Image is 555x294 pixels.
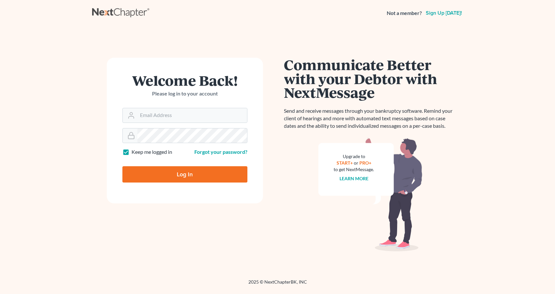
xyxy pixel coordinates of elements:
[359,160,371,166] a: PRO+
[318,138,423,252] img: nextmessage_bg-59042aed3d76b12b5cd301f8e5b87938c9018125f34e5fa2b7a6b67550977c72.svg
[340,176,368,181] a: Learn more
[334,166,374,173] div: to get NextMessage.
[284,58,457,99] h1: Communicate Better with your Debtor with NextMessage
[387,9,422,17] strong: Not a member?
[424,10,463,16] a: Sign up [DATE]!
[132,148,172,156] label: Keep me logged in
[334,153,374,160] div: Upgrade to
[122,73,247,87] h1: Welcome Back!
[284,107,457,130] p: Send and receive messages through your bankruptcy software. Remind your client of hearings and mo...
[92,279,463,290] div: 2025 © NextChapterBK, INC
[194,149,247,155] a: Forgot your password?
[337,160,353,166] a: START+
[122,90,247,97] p: Please log in to your account
[354,160,358,166] span: or
[122,166,247,183] input: Log In
[137,108,247,123] input: Email Address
